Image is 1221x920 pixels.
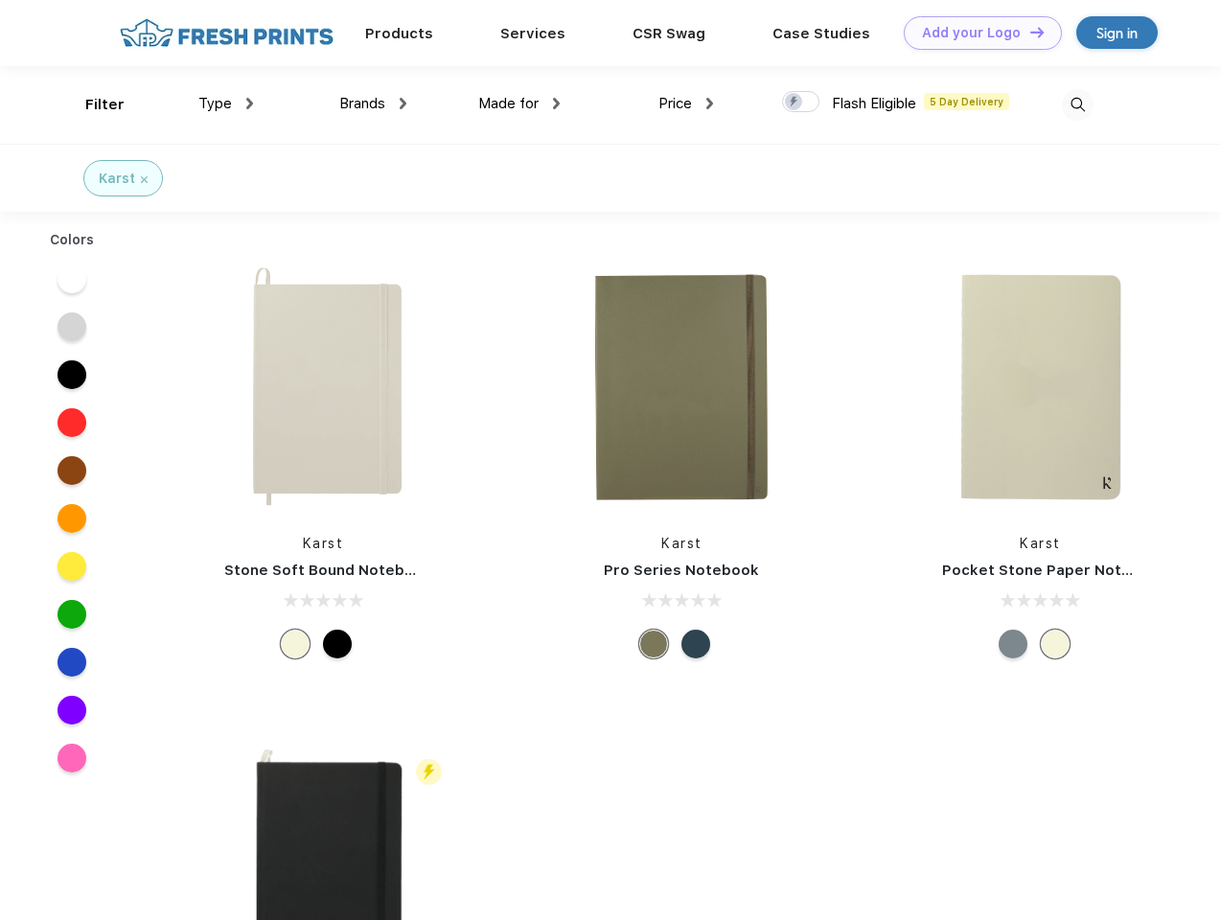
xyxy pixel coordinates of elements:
[1076,16,1158,49] a: Sign in
[478,95,539,112] span: Made for
[85,94,125,116] div: Filter
[554,260,809,515] img: func=resize&h=266
[114,16,339,50] img: fo%20logo%202.webp
[303,536,344,551] a: Karst
[1096,22,1138,44] div: Sign in
[99,169,135,189] div: Karst
[661,536,703,551] a: Karst
[942,562,1168,579] a: Pocket Stone Paper Notebook
[832,95,916,112] span: Flash Eligible
[639,630,668,658] div: Olive
[1030,27,1044,37] img: DT
[924,93,1009,110] span: 5 Day Delivery
[141,176,148,183] img: filter_cancel.svg
[365,25,433,42] a: Products
[246,98,253,109] img: dropdown.png
[198,95,232,112] span: Type
[633,25,705,42] a: CSR Swag
[224,562,432,579] a: Stone Soft Bound Notebook
[922,25,1021,41] div: Add your Logo
[339,95,385,112] span: Brands
[658,95,692,112] span: Price
[500,25,565,42] a: Services
[281,630,310,658] div: Beige
[1020,536,1061,551] a: Karst
[604,562,759,579] a: Pro Series Notebook
[706,98,713,109] img: dropdown.png
[323,630,352,658] div: Black
[553,98,560,109] img: dropdown.png
[1041,630,1070,658] div: Beige
[416,759,442,785] img: flash_active_toggle.svg
[999,630,1027,658] div: Gray
[196,260,450,515] img: func=resize&h=266
[913,260,1168,515] img: func=resize&h=266
[35,230,109,250] div: Colors
[681,630,710,658] div: Navy
[1062,89,1094,121] img: desktop_search.svg
[400,98,406,109] img: dropdown.png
